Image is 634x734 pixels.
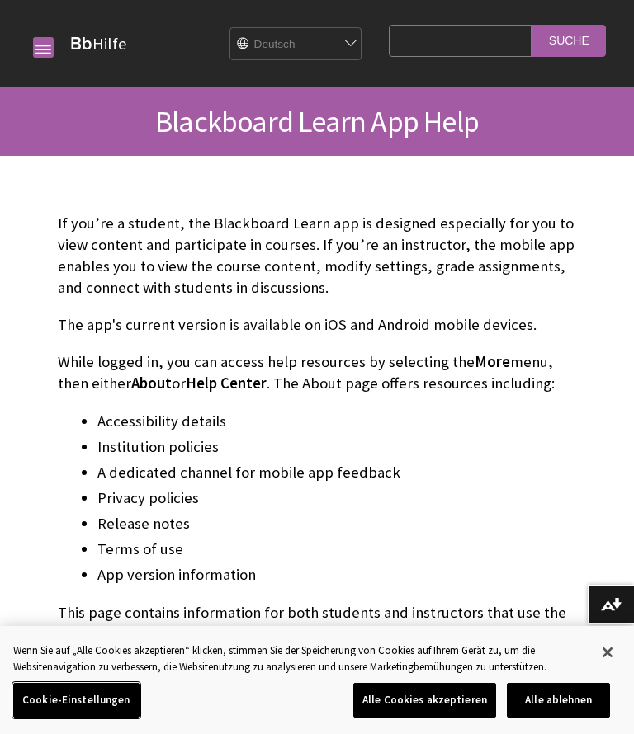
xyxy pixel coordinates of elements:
div: Wenn Sie auf „Alle Cookies akzeptieren“ klicken, stimmen Sie der Speicherung von Cookies auf Ihre... [13,642,589,675]
button: Schließen [589,634,626,670]
li: Terms of use [97,538,576,561]
span: Help Center [186,374,267,393]
li: App version information [97,563,576,586]
span: About [131,374,172,393]
select: Site Language Selector [230,28,346,61]
li: A dedicated channel for mobile app feedback [97,461,576,484]
li: Privacy policies [97,487,576,510]
button: Cookie-Einstellungen [13,683,140,718]
p: If you’re a student, the Blackboard Learn app is designed especially for you to view content and ... [58,213,576,299]
span: More [475,352,510,371]
p: While logged in, you can access help resources by selecting the menu, then either or . The About ... [58,351,576,394]
li: Institution policies [97,435,576,459]
p: This page contains information for both students and instructors that use the Blackboard Learn ap... [58,602,576,645]
button: Alle ablehnen [507,683,610,718]
li: Release notes [97,512,576,535]
strong: Bb [70,33,92,54]
button: Alle Cookies akzeptieren [353,683,496,718]
p: The app's current version is available on iOS and Android mobile devices. [58,314,576,336]
input: Suche [532,25,606,57]
span: Blackboard Learn App Help [155,103,479,140]
li: Accessibility details [97,410,576,433]
a: BbHilfe [70,33,126,54]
